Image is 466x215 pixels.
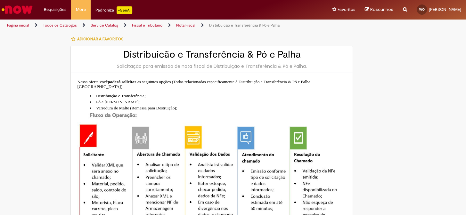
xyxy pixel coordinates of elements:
div: Padroniza [95,6,132,14]
span: More [76,6,86,13]
span: Requisições [44,6,66,13]
span: WO [419,7,425,12]
li: Varredura de Malte (Remessa para Destruição); [90,105,346,111]
a: Distribuicão e Transferência & Pó e Palha [209,23,280,28]
span: poderá solicitar [108,79,136,84]
span: as seguintes opções (Todas relacionadas especificamente à Distribuição e Transferência & Pó e Pal... [77,79,313,89]
li: Distribuição e Transferência; [90,93,346,99]
span: Favoritos [338,6,355,13]
div: Solicitação para emissão de nota fiscal de Distribuição e Transferência & Pó e Palha. [77,63,346,69]
span: [PERSON_NAME] [429,7,461,12]
button: Adicionar a Favoritos [70,32,127,46]
span: Adicionar a Favoritos [77,36,123,42]
li: Pó e [PERSON_NAME]; [90,99,346,105]
a: Service Catalog [91,23,118,28]
a: Todos os Catálogos [43,23,77,28]
h2: Distribuicão e Transferência & Pó e Palha [77,49,346,60]
span: Rascunhos [370,6,393,12]
a: Rascunhos [365,7,393,13]
a: Fiscal e Tributário [132,23,162,28]
span: Nessa oferta você [77,79,108,84]
img: ServiceNow [1,3,34,16]
a: Página inicial [7,23,29,28]
a: Nota Fiscal [176,23,195,28]
p: +GenAi [117,6,132,14]
ul: Trilhas de página [5,20,306,31]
